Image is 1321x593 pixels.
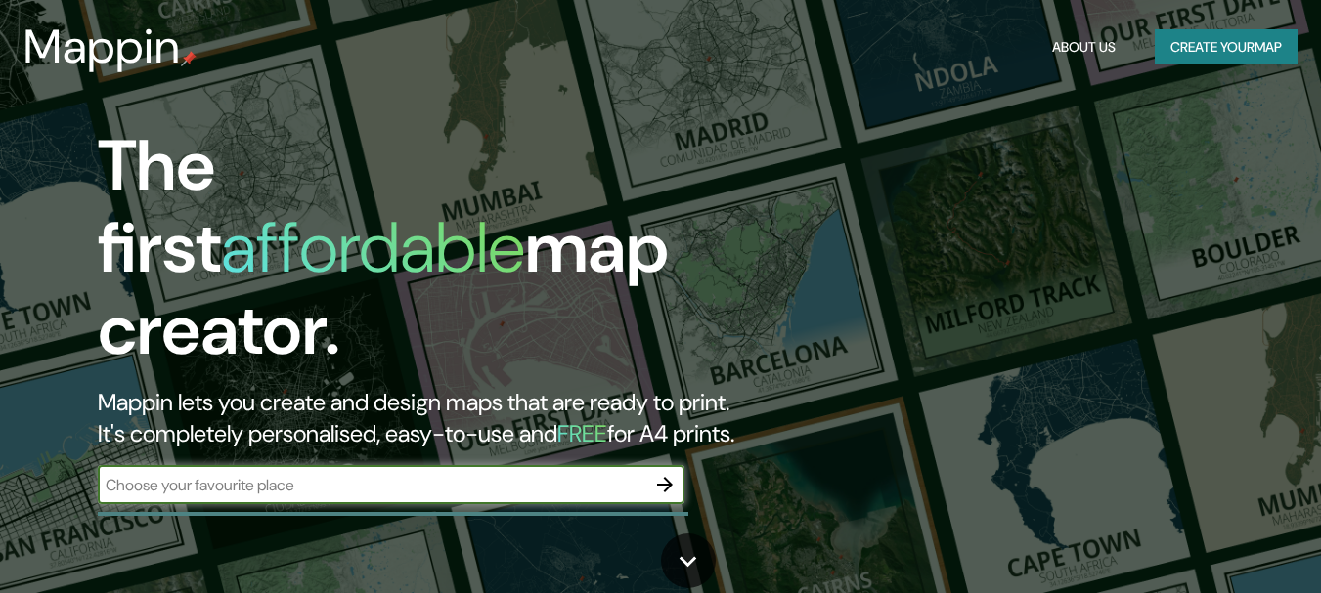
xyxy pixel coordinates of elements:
button: About Us [1044,29,1123,65]
input: Choose your favourite place [98,474,645,496]
h5: FREE [557,418,607,448]
button: Create yourmap [1155,29,1298,65]
h3: Mappin [23,20,181,74]
h2: Mappin lets you create and design maps that are ready to print. It's completely personalised, eas... [98,387,759,449]
h1: affordable [221,202,525,293]
img: mappin-pin [181,51,197,66]
h1: The first map creator. [98,125,759,387]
